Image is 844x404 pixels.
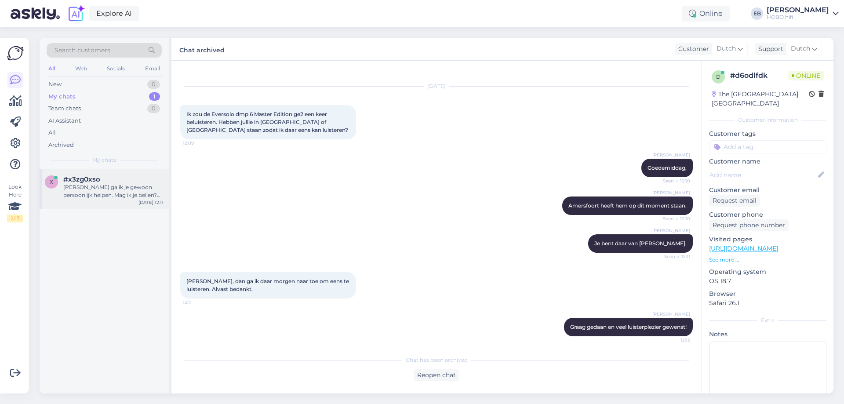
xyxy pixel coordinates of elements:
div: Request email [709,195,760,207]
span: [PERSON_NAME] [652,189,690,196]
div: Customer [675,44,709,54]
p: Browser [709,289,826,298]
a: [PERSON_NAME]HOBO hifi [767,7,839,21]
div: Reopen chat [414,369,459,381]
span: Dutch [717,44,736,54]
p: Customer email [709,186,826,195]
span: d [716,73,720,80]
div: Request phone number [709,219,789,231]
span: x [50,178,53,185]
div: [DATE] [180,82,693,90]
a: [URL][DOMAIN_NAME] [709,244,778,252]
span: Seen ✓ 12:11 [657,253,690,260]
p: OS 18.7 [709,277,826,286]
span: Je bent daar van [PERSON_NAME]. [594,240,687,247]
div: [DATE] 12:11 [138,199,164,206]
span: 12:12 [657,337,690,343]
span: My chats [92,156,116,164]
div: Look Here [7,183,23,222]
div: New [48,80,62,89]
div: Support [755,44,783,54]
span: 12:11 [183,299,216,306]
div: 2 / 3 [7,215,23,222]
div: [PERSON_NAME] [767,7,829,14]
div: All [48,128,56,137]
span: Online [788,71,824,80]
span: Ik zou de Eversolo dmp 6 Master Edition ge2 een keer beluisteren. Hebben jullie in [GEOGRAPHIC_DA... [186,111,348,133]
div: AI Assistant [48,116,81,125]
span: [PERSON_NAME] [652,227,690,234]
div: All [47,63,57,74]
div: The [GEOGRAPHIC_DATA], [GEOGRAPHIC_DATA] [712,90,809,108]
div: 1 [149,92,160,101]
p: Safari 26.1 [709,298,826,308]
div: [PERSON_NAME] ga ik je gewoon persoonlijk helpen. Mag ik je bellen? Dat adviseert een stuk makkel... [63,183,164,199]
div: Online [682,6,730,22]
div: EB [751,7,763,20]
img: Askly Logo [7,45,24,62]
div: Socials [105,63,127,74]
div: Archived [48,141,74,149]
p: Notes [709,330,826,339]
p: Customer name [709,157,826,166]
span: Chat has been archived [406,356,468,364]
div: HOBO hifi [767,14,829,21]
p: Customer tags [709,129,826,138]
p: Customer phone [709,210,826,219]
a: Explore AI [89,6,139,21]
div: My chats [48,92,76,101]
span: [PERSON_NAME], dan ga ik daar morgen naar toe om eens te luisteren. Alvast bedankt. [186,278,350,292]
div: Team chats [48,104,81,113]
input: Add name [709,170,816,180]
span: Dutch [791,44,810,54]
div: 0 [147,80,160,89]
input: Add a tag [709,140,826,153]
span: [PERSON_NAME] [652,152,690,158]
p: See more ... [709,256,826,264]
span: Graag gedaan en veel luisterplezier gewenst! [570,324,687,330]
span: Amersfoort heeft hem op dit moment staan. [568,202,687,209]
div: Web [73,63,89,74]
div: Email [143,63,162,74]
span: #x3zg0xso [63,175,100,183]
img: explore-ai [67,4,85,23]
div: Customer information [709,116,826,124]
span: Search customers [55,46,110,55]
span: 12:09 [183,140,216,146]
span: [PERSON_NAME] [652,311,690,317]
span: Goedemiddag, [648,164,687,171]
span: Seen ✓ 12:10 [657,215,690,222]
label: Chat archived [179,43,225,55]
p: Operating system [709,267,826,277]
p: Visited pages [709,235,826,244]
div: 0 [147,104,160,113]
div: # d6odlfdk [730,70,788,81]
span: Seen ✓ 12:10 [657,178,690,184]
div: Extra [709,317,826,324]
